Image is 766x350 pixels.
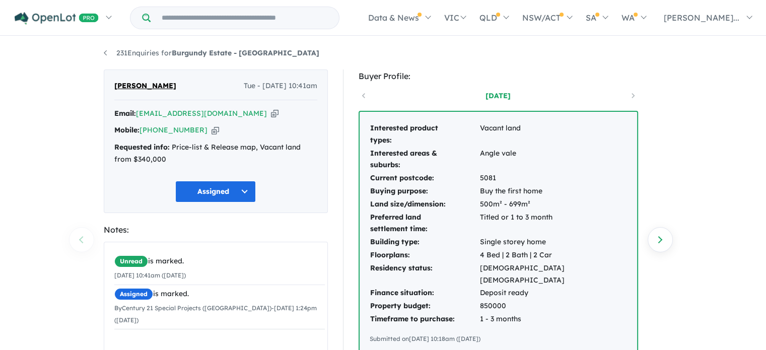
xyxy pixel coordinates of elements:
td: 1 - 3 months [479,313,627,326]
div: Price-list & Release map, Vacant land from $340,000 [114,142,317,166]
span: Unread [114,255,148,267]
td: Building type: [370,236,479,249]
strong: Email: [114,109,136,118]
td: Deposit ready [479,287,627,300]
td: 4 Bed | 2 Bath | 2 Car [479,249,627,262]
td: 850000 [479,300,627,313]
span: Assigned [114,288,153,300]
a: [EMAIL_ADDRESS][DOMAIN_NAME] [136,109,267,118]
a: [PHONE_NUMBER] [140,125,207,134]
td: Interested product types: [370,122,479,147]
strong: Requested info: [114,143,170,152]
button: Copy [271,108,278,119]
td: 5081 [479,172,627,185]
div: Notes: [104,223,328,237]
td: Finance situation: [370,287,479,300]
td: Floorplans: [370,249,479,262]
span: [PERSON_NAME]... [664,13,739,23]
td: Single storey home [479,236,627,249]
span: [PERSON_NAME] [114,80,176,92]
button: Assigned [175,181,256,202]
td: Buying purpose: [370,185,479,198]
td: [DEMOGRAPHIC_DATA] [DEMOGRAPHIC_DATA] [479,262,627,287]
td: Property budget: [370,300,479,313]
td: Timeframe to purchase: [370,313,479,326]
small: [DATE] 10:41am ([DATE]) [114,271,186,279]
td: Land size/dimension: [370,198,479,211]
strong: Burgundy Estate - [GEOGRAPHIC_DATA] [172,48,319,57]
td: Buy the first home [479,185,627,198]
td: Titled or 1 to 3 month [479,211,627,236]
small: By Century 21 Special Projects ([GEOGRAPHIC_DATA]) - [DATE] 1:24pm ([DATE]) [114,304,317,324]
td: Current postcode: [370,172,479,185]
input: Try estate name, suburb, builder or developer [153,7,337,29]
div: is marked. [114,255,325,267]
div: Submitted on [DATE] 10:18am ([DATE]) [370,334,627,344]
a: [DATE] [455,91,541,101]
span: Tue - [DATE] 10:41am [244,80,317,92]
img: Openlot PRO Logo White [15,12,99,25]
td: Residency status: [370,262,479,287]
div: is marked. [114,288,325,300]
td: Vacant land [479,122,627,147]
td: 500m² - 699m² [479,198,627,211]
td: Angle vale [479,147,627,172]
div: Buyer Profile: [359,69,638,83]
a: 231Enquiries forBurgundy Estate - [GEOGRAPHIC_DATA] [104,48,319,57]
strong: Mobile: [114,125,140,134]
td: Interested areas & suburbs: [370,147,479,172]
button: Copy [212,125,219,135]
nav: breadcrumb [104,47,663,59]
td: Preferred land settlement time: [370,211,479,236]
